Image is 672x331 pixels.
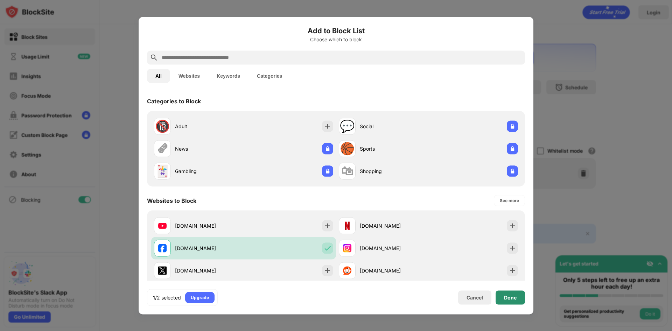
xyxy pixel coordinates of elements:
div: 💬 [340,119,355,133]
img: favicons [158,244,167,252]
img: favicons [343,266,351,275]
button: All [147,69,170,83]
button: Categories [248,69,290,83]
div: Cancel [467,295,483,301]
div: 🔞 [155,119,170,133]
div: 🗞 [156,142,168,156]
div: Gambling [175,167,244,175]
div: See more [500,197,519,204]
img: favicons [158,266,167,275]
div: 1/2 selected [153,294,181,301]
div: [DOMAIN_NAME] [175,267,244,274]
img: favicons [343,244,351,252]
div: Done [504,295,517,300]
div: 🃏 [155,164,170,178]
button: Keywords [208,69,248,83]
div: Choose which to block [147,36,525,42]
button: Websites [170,69,208,83]
img: favicons [343,221,351,230]
div: Sports [360,145,428,152]
div: [DOMAIN_NAME] [360,222,428,229]
div: 🏀 [340,142,355,156]
img: search.svg [150,53,158,62]
img: favicons [158,221,167,230]
div: [DOMAIN_NAME] [360,267,428,274]
div: Upgrade [191,294,209,301]
div: Websites to Block [147,197,196,204]
div: [DOMAIN_NAME] [175,222,244,229]
div: Social [360,123,428,130]
div: [DOMAIN_NAME] [360,244,428,252]
div: Shopping [360,167,428,175]
div: News [175,145,244,152]
div: 🛍 [341,164,353,178]
div: [DOMAIN_NAME] [175,244,244,252]
div: Categories to Block [147,97,201,104]
div: Adult [175,123,244,130]
h6: Add to Block List [147,25,525,36]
